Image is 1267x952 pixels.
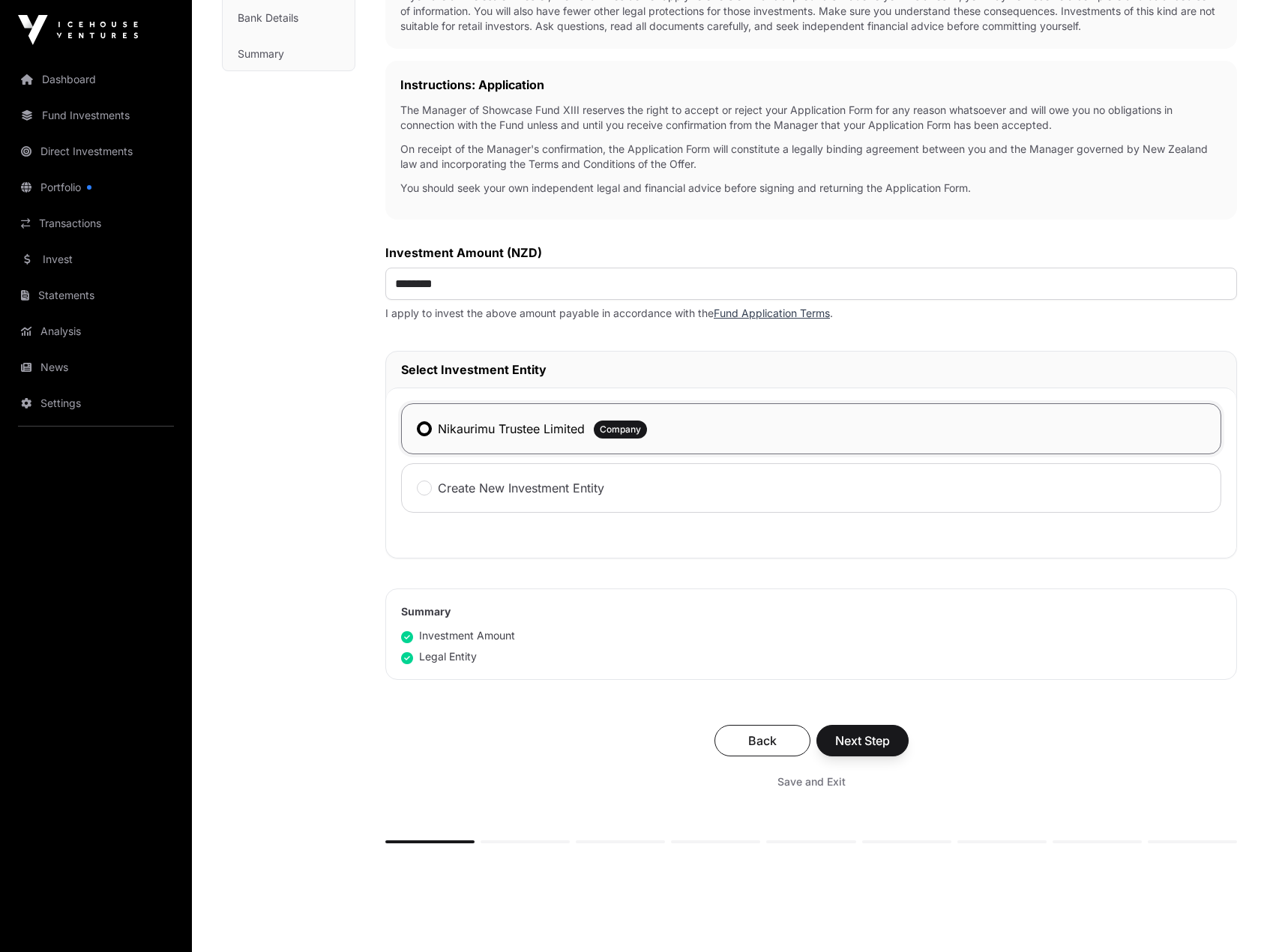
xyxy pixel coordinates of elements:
p: On receipt of the Manager's confirmation, the Application Form will constitute a legally binding ... [400,142,1222,172]
span: Next Step [835,732,890,750]
span: Back [733,732,792,750]
button: Next Step [816,725,909,756]
p: You should seek your own independent legal and financial advice before signing and returning the ... [400,181,1222,196]
a: Fund Investments [12,99,180,132]
button: Save and Exit [759,768,864,795]
img: Icehouse Ventures Logo [18,15,138,45]
label: Nikaurimu Trustee Limited [438,420,585,438]
p: I apply to invest the above amount payable in accordance with the . [385,306,1237,321]
a: Portfolio [12,171,180,204]
a: Settings [12,387,180,420]
p: The Manager of Showcase Fund XIII reserves the right to accept or reject your Application Form fo... [400,103,1222,133]
a: Invest [12,243,180,276]
a: Dashboard [12,63,180,96]
button: Back [714,725,810,756]
label: Investment Amount (NZD) [385,244,1237,262]
h2: Summary [401,604,1221,619]
a: Fund Application Terms [714,307,830,319]
a: Transactions [12,207,180,240]
iframe: Chat Widget [1192,880,1267,952]
h2: Instructions: Application [400,76,1222,94]
a: Direct Investments [12,135,180,168]
span: Save and Exit [777,774,846,789]
h2: Select Investment Entity [401,361,1221,379]
a: News [12,351,180,384]
label: Create New Investment Entity [438,479,604,497]
span: Company [600,424,641,436]
a: Summary [223,37,355,70]
div: Legal Entity [401,649,477,664]
div: Investment Amount [401,628,515,643]
a: Analysis [12,315,180,348]
a: Bank Details [223,1,355,34]
a: Statements [12,279,180,312]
